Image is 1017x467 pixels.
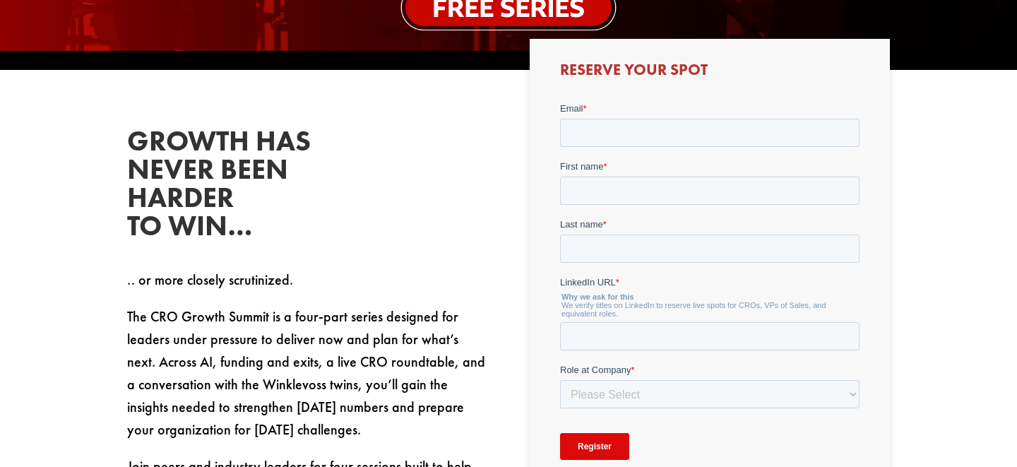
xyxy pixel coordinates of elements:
[560,62,860,85] h3: Reserve Your Spot
[127,307,485,439] span: The CRO Growth Summit is a four-part series designed for leaders under pressure to deliver now an...
[127,271,293,289] span: .. or more closely scrutinized.
[127,127,339,247] h2: Growth has never been harder to win…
